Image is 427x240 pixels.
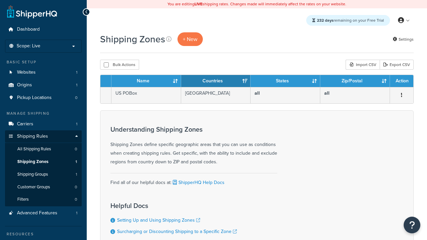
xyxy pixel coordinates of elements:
[5,181,82,193] a: Customer Groups 0
[5,92,82,104] li: Pickup Locations
[320,75,390,87] th: Zip/Postal: activate to sort column ascending
[100,60,139,70] button: Bulk Actions
[181,87,251,103] td: [GEOGRAPHIC_DATA]
[117,228,237,235] a: Surcharging or Discounting Shipping to a Specific Zone
[5,231,82,237] div: Resources
[5,156,82,168] a: Shipping Zones 1
[5,193,82,206] li: Filters
[5,66,82,79] a: Websites 1
[5,23,82,36] a: Dashboard
[111,87,181,103] td: US POBox
[404,217,420,233] button: Open Resource Center
[75,146,77,152] span: 0
[5,118,82,130] li: Carriers
[17,210,57,216] span: Advanced Features
[317,17,334,23] strong: 232 days
[5,111,82,116] div: Manage Shipping
[390,75,413,87] th: Action
[194,1,202,7] b: LIVE
[5,143,82,155] a: All Shipping Rules 0
[171,179,225,186] a: ShipperHQ Help Docs
[5,79,82,91] a: Origins 1
[17,43,40,49] span: Scope: Live
[306,15,390,26] div: remaining on your Free Trial
[75,159,77,165] span: 1
[177,32,203,46] a: + New
[5,181,82,193] li: Customer Groups
[76,121,77,127] span: 1
[324,90,330,97] b: all
[17,184,50,190] span: Customer Groups
[5,79,82,91] li: Origins
[75,184,77,190] span: 0
[17,172,48,177] span: Shipping Groups
[111,75,181,87] th: Name: activate to sort column ascending
[5,156,82,168] li: Shipping Zones
[17,159,48,165] span: Shipping Zones
[117,217,200,224] a: Setting Up and Using Shipping Zones
[100,33,165,46] h1: Shipping Zones
[5,168,82,181] a: Shipping Groups 1
[75,95,77,101] span: 0
[5,59,82,65] div: Basic Setup
[5,168,82,181] li: Shipping Groups
[17,82,32,88] span: Origins
[181,75,251,87] th: Countries: activate to sort column ascending
[76,210,77,216] span: 1
[17,95,52,101] span: Pickup Locations
[255,90,260,97] b: all
[5,193,82,206] a: Filters 0
[110,126,277,166] div: Shipping Zones define specific geographic areas that you can use as conditions when creating ship...
[76,172,77,177] span: 1
[346,60,380,70] div: Import CSV
[110,173,277,187] div: Find all of our helpful docs at:
[5,207,82,219] a: Advanced Features 1
[5,66,82,79] li: Websites
[380,60,414,70] a: Export CSV
[5,130,82,206] li: Shipping Rules
[5,92,82,104] a: Pickup Locations 0
[75,197,77,202] span: 0
[76,70,77,75] span: 1
[5,207,82,219] li: Advanced Features
[393,35,414,44] a: Settings
[17,70,36,75] span: Websites
[17,146,51,152] span: All Shipping Rules
[17,134,48,139] span: Shipping Rules
[110,202,237,209] h3: Helpful Docs
[17,121,33,127] span: Carriers
[5,143,82,155] li: All Shipping Rules
[17,27,40,32] span: Dashboard
[5,130,82,143] a: Shipping Rules
[251,75,320,87] th: States: activate to sort column ascending
[76,82,77,88] span: 1
[110,126,277,133] h3: Understanding Shipping Zones
[17,197,29,202] span: Filters
[7,5,57,18] a: ShipperHQ Home
[183,35,197,43] span: + New
[5,118,82,130] a: Carriers 1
